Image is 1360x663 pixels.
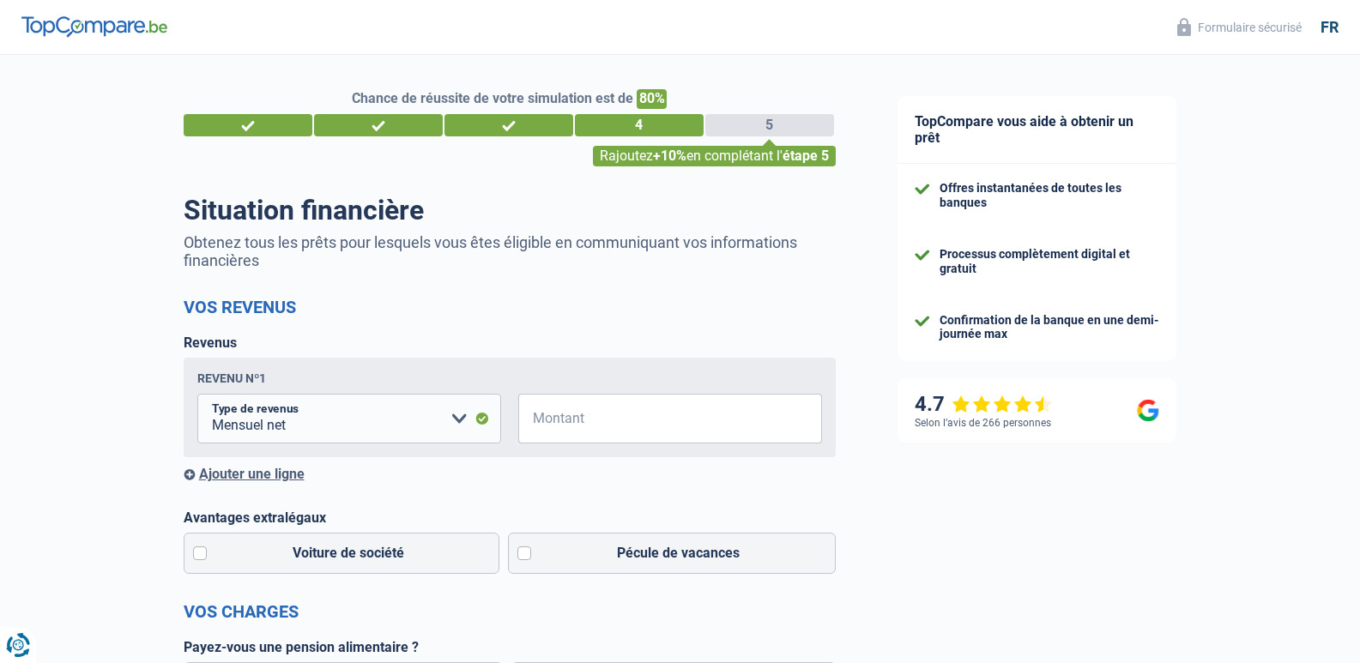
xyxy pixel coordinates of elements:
span: +10% [653,148,686,164]
div: Rajoutez en complétant l' [593,146,836,166]
button: Formulaire sécurisé [1167,13,1312,41]
div: 4.7 [915,392,1053,417]
div: fr [1321,18,1339,37]
div: 3 [444,114,573,136]
p: Obtenez tous les prêts pour lesquels vous êtes éligible en communiquant vos informations financières [184,233,836,269]
div: 1 [184,114,312,136]
div: Processus complètement digital et gratuit [940,247,1159,276]
label: Pécule de vacances [508,533,836,574]
div: 2 [314,114,443,136]
div: TopCompare vous aide à obtenir un prêt [898,96,1176,164]
span: 80% [637,89,667,109]
div: Revenu nº1 [197,371,266,385]
label: Voiture de société [184,533,500,574]
h1: Situation financière [184,194,836,226]
span: Chance de réussite de votre simulation est de [352,90,633,106]
div: Confirmation de la banque en une demi-journée max [940,313,1159,342]
div: Offres instantanées de toutes les banques [940,181,1159,210]
h2: Vos charges [184,601,836,622]
div: 4 [575,114,704,136]
div: Ajouter une ligne [184,466,836,482]
div: Selon l’avis de 266 personnes [915,417,1051,429]
h2: Vos revenus [184,297,836,317]
label: Revenus [184,335,237,351]
span: étape 5 [783,148,829,164]
label: Payez-vous une pension alimentaire ? [184,639,836,655]
div: 5 [705,114,834,136]
span: € [518,394,540,443]
img: TopCompare Logo [21,16,167,37]
label: Avantages extralégaux [184,509,836,526]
